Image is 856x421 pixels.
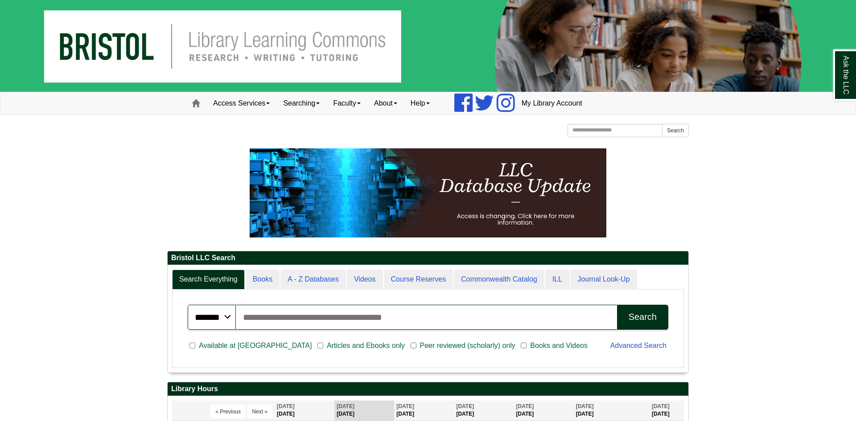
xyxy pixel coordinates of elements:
[189,342,195,350] input: Available at [GEOGRAPHIC_DATA]
[574,401,650,421] th: [DATE]
[275,401,334,421] th: [DATE]
[195,340,315,351] span: Available at [GEOGRAPHIC_DATA]
[650,401,684,421] th: [DATE]
[454,270,544,290] a: Commonwealth Catalog
[515,92,589,114] a: My Library Account
[323,340,408,351] span: Articles and Ebooks only
[454,401,514,421] th: [DATE]
[396,403,414,409] span: [DATE]
[527,340,591,351] span: Books and Videos
[570,270,637,290] a: Journal Look-Up
[576,403,594,409] span: [DATE]
[276,92,326,114] a: Searching
[617,305,668,330] button: Search
[404,92,436,114] a: Help
[367,92,404,114] a: About
[629,312,657,322] div: Search
[456,403,474,409] span: [DATE]
[416,340,519,351] span: Peer reviewed (scholarly) only
[545,270,569,290] a: ILL
[247,405,272,418] button: Next »
[652,403,670,409] span: [DATE]
[394,401,454,421] th: [DATE]
[514,401,574,421] th: [DATE]
[246,270,280,290] a: Books
[521,342,527,350] input: Books and Videos
[206,92,276,114] a: Access Services
[277,403,295,409] span: [DATE]
[280,270,346,290] a: A - Z Databases
[334,401,394,421] th: [DATE]
[662,124,689,137] button: Search
[168,382,688,396] h2: Library Hours
[610,342,667,349] a: Advanced Search
[411,342,416,350] input: Peer reviewed (scholarly) only
[326,92,367,114] a: Faculty
[317,342,323,350] input: Articles and Ebooks only
[250,148,606,237] img: HTML tutorial
[384,270,453,290] a: Course Reserves
[337,403,354,409] span: [DATE]
[516,403,534,409] span: [DATE]
[168,251,688,265] h2: Bristol LLC Search
[172,270,245,290] a: Search Everything
[347,270,383,290] a: Videos
[210,405,246,418] button: « Previous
